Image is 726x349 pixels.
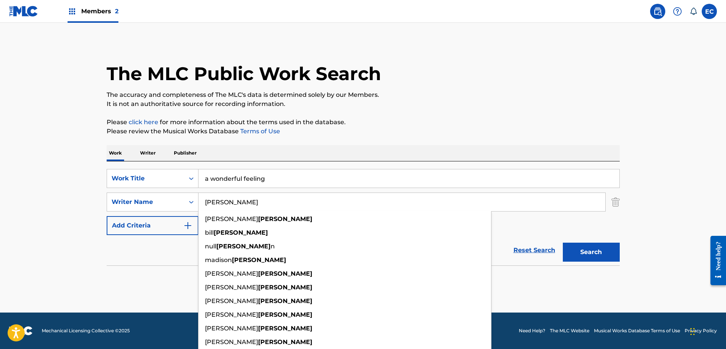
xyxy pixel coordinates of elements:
img: search [653,7,662,16]
strong: [PERSON_NAME] [258,215,312,223]
span: [PERSON_NAME] [205,215,258,223]
span: [PERSON_NAME] [205,284,258,291]
span: Members [81,7,118,16]
button: Search [563,243,620,262]
strong: [PERSON_NAME] [258,284,312,291]
img: help [673,7,682,16]
p: Writer [138,145,158,161]
span: [PERSON_NAME] [205,325,258,332]
span: Mechanical Licensing Collective © 2025 [42,327,130,334]
img: Top Rightsholders [68,7,77,16]
span: [PERSON_NAME] [205,297,258,305]
a: Need Help? [519,327,545,334]
span: null [205,243,216,250]
strong: [PERSON_NAME] [258,325,312,332]
iframe: Resource Center [705,230,726,291]
p: It is not an authoritative source for recording information. [107,99,620,109]
span: 2 [115,8,118,15]
span: bill [205,229,214,236]
strong: [PERSON_NAME] [258,270,312,277]
strong: [PERSON_NAME] [232,256,286,264]
div: User Menu [702,4,717,19]
img: Delete Criterion [611,193,620,212]
a: click here [129,118,158,126]
button: Add Criteria [107,216,198,235]
div: Help [670,4,685,19]
span: [PERSON_NAME] [205,311,258,318]
p: Publisher [172,145,199,161]
img: MLC Logo [9,6,38,17]
span: [PERSON_NAME] [205,338,258,346]
a: The MLC Website [550,327,589,334]
a: Public Search [650,4,665,19]
span: n [271,243,275,250]
strong: [PERSON_NAME] [258,338,312,346]
strong: [PERSON_NAME] [258,311,312,318]
strong: [PERSON_NAME] [216,243,271,250]
iframe: Chat Widget [688,313,726,349]
p: Work [107,145,124,161]
a: Terms of Use [239,128,280,135]
img: logo [9,326,33,335]
div: Writer Name [112,197,180,207]
h1: The MLC Public Work Search [107,62,381,85]
p: The accuracy and completeness of The MLC's data is determined solely by our Members. [107,90,620,99]
a: Musical Works Database Terms of Use [594,327,680,334]
p: Please review the Musical Works Database [107,127,620,136]
a: Privacy Policy [685,327,717,334]
form: Search Form [107,169,620,265]
strong: [PERSON_NAME] [214,229,268,236]
span: madison [205,256,232,264]
p: Please for more information about the terms used in the database. [107,118,620,127]
img: 9d2ae6d4665cec9f34b9.svg [183,221,192,230]
a: Reset Search [510,242,559,259]
div: Notifications [690,8,697,15]
div: Work Title [112,174,180,183]
span: [PERSON_NAME] [205,270,258,277]
div: Drag [690,320,695,343]
strong: [PERSON_NAME] [258,297,312,305]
